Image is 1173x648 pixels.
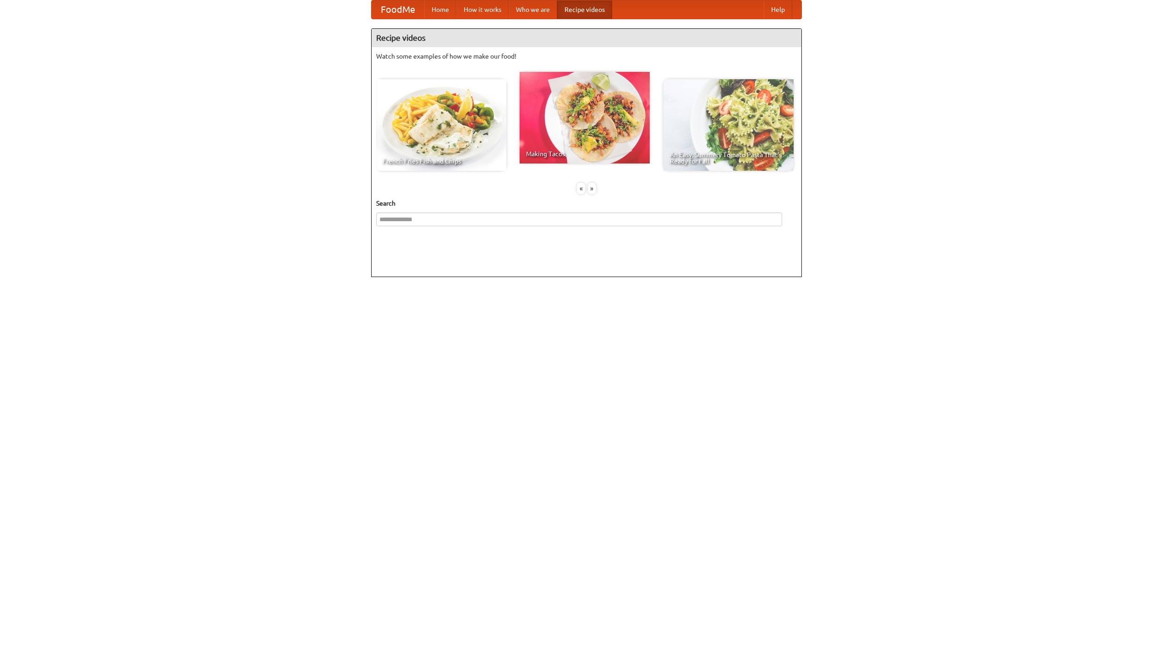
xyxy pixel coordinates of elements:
[509,0,557,19] a: Who we are
[376,79,506,171] a: French Fries Fish and Chips
[383,158,500,164] span: French Fries Fish and Chips
[372,0,424,19] a: FoodMe
[557,0,612,19] a: Recipe videos
[456,0,509,19] a: How it works
[577,183,585,194] div: «
[520,72,650,163] a: Making Tacos
[663,79,794,171] a: An Easy, Summery Tomato Pasta That's Ready for Fall
[376,52,797,61] p: Watch some examples of how we make our food!
[376,199,797,208] h5: Search
[670,152,787,164] span: An Easy, Summery Tomato Pasta That's Ready for Fall
[588,183,596,194] div: »
[424,0,456,19] a: Home
[526,151,643,157] span: Making Tacos
[372,29,801,47] h4: Recipe videos
[764,0,792,19] a: Help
